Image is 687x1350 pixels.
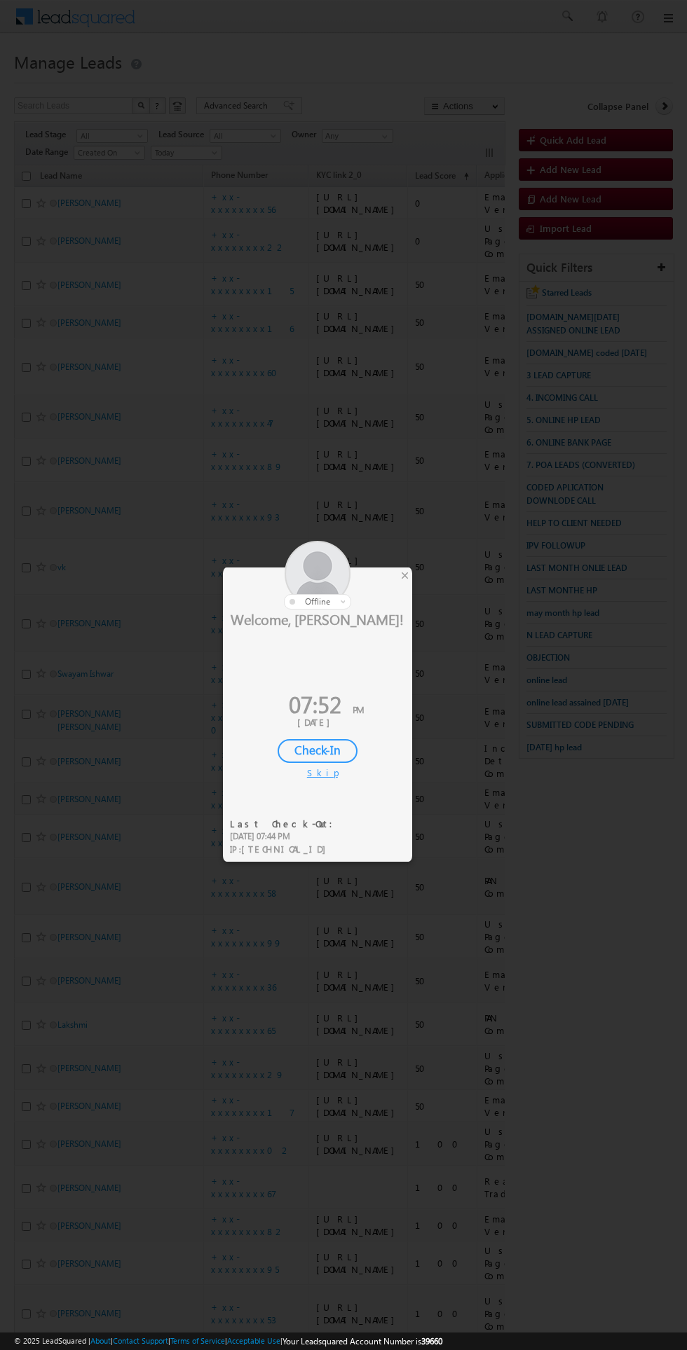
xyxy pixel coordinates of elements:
[113,1336,168,1345] a: Contact Support
[14,1335,442,1348] span: © 2025 LeadSquared | | | | |
[397,567,412,583] div: ×
[289,688,341,719] span: 07:52
[283,1336,442,1346] span: Your Leadsquared Account Number is
[233,716,402,729] div: [DATE]
[230,830,341,843] div: [DATE] 07:44 PM
[353,703,364,715] span: PM
[90,1336,111,1345] a: About
[241,843,333,855] span: [TECHNICAL_ID]
[278,739,358,763] div: Check-In
[223,609,412,628] div: Welcome, [PERSON_NAME]!
[230,818,341,830] div: Last Check-Out:
[307,766,328,779] div: Skip
[421,1336,442,1346] span: 39660
[230,843,341,856] div: IP :
[305,596,330,607] span: offline
[227,1336,280,1345] a: Acceptable Use
[170,1336,225,1345] a: Terms of Service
